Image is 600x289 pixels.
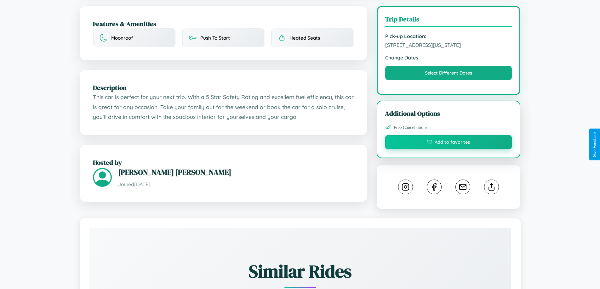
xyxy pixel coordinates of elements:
span: Moonroof [111,35,133,41]
strong: Pick-up Location: [385,33,512,39]
h2: Description [93,83,354,92]
h3: [PERSON_NAME] [PERSON_NAME] [118,167,354,177]
span: Push To Start [200,35,230,41]
span: Free Cancellations [394,125,428,130]
button: Add to favorites [385,135,512,149]
span: Heated Seats [289,35,320,41]
button: Select Different Dates [385,66,512,80]
h3: Additional Options [385,109,512,118]
p: This car is perfect for your next trip. With a 5 Star Safety Rating and excellent fuel efficiency... [93,92,354,122]
div: Give Feedback [592,132,597,157]
h2: Hosted by [93,158,354,167]
p: Joined [DATE] [118,180,354,189]
h2: Similar Rides [111,259,489,283]
strong: Change Dates: [385,54,512,61]
h2: Features & Amenities [93,19,354,28]
h3: Trip Details [385,14,512,27]
span: [STREET_ADDRESS][US_STATE] [385,42,512,48]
